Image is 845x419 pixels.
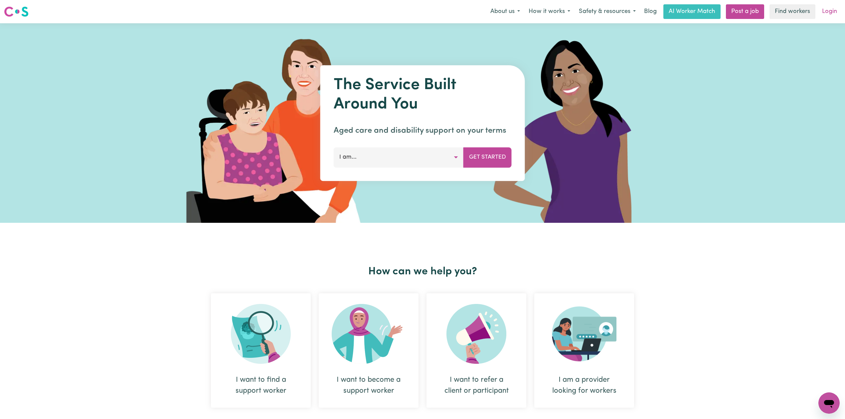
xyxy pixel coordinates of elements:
[818,392,840,414] iframe: Button to launch messaging window
[442,374,510,396] div: I want to refer a client or participant
[552,304,616,364] img: Provider
[769,4,815,19] a: Find workers
[231,304,291,364] img: Search
[463,147,512,167] button: Get Started
[4,4,29,19] a: Careseekers logo
[818,4,841,19] a: Login
[534,293,634,408] div: I am a provider looking for workers
[319,293,419,408] div: I want to become a support worker
[332,304,406,364] img: Become Worker
[334,125,512,137] p: Aged care and disability support on your terms
[227,374,295,396] div: I want to find a support worker
[334,76,512,114] h1: The Service Built Around You
[335,374,403,396] div: I want to become a support worker
[486,5,524,19] button: About us
[550,374,618,396] div: I am a provider looking for workers
[446,304,506,364] img: Refer
[663,4,721,19] a: AI Worker Match
[575,5,640,19] button: Safety & resources
[640,4,661,19] a: Blog
[207,265,638,278] h2: How can we help you?
[211,293,311,408] div: I want to find a support worker
[726,4,764,19] a: Post a job
[426,293,526,408] div: I want to refer a client or participant
[524,5,575,19] button: How it works
[334,147,464,167] button: I am...
[4,6,29,18] img: Careseekers logo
